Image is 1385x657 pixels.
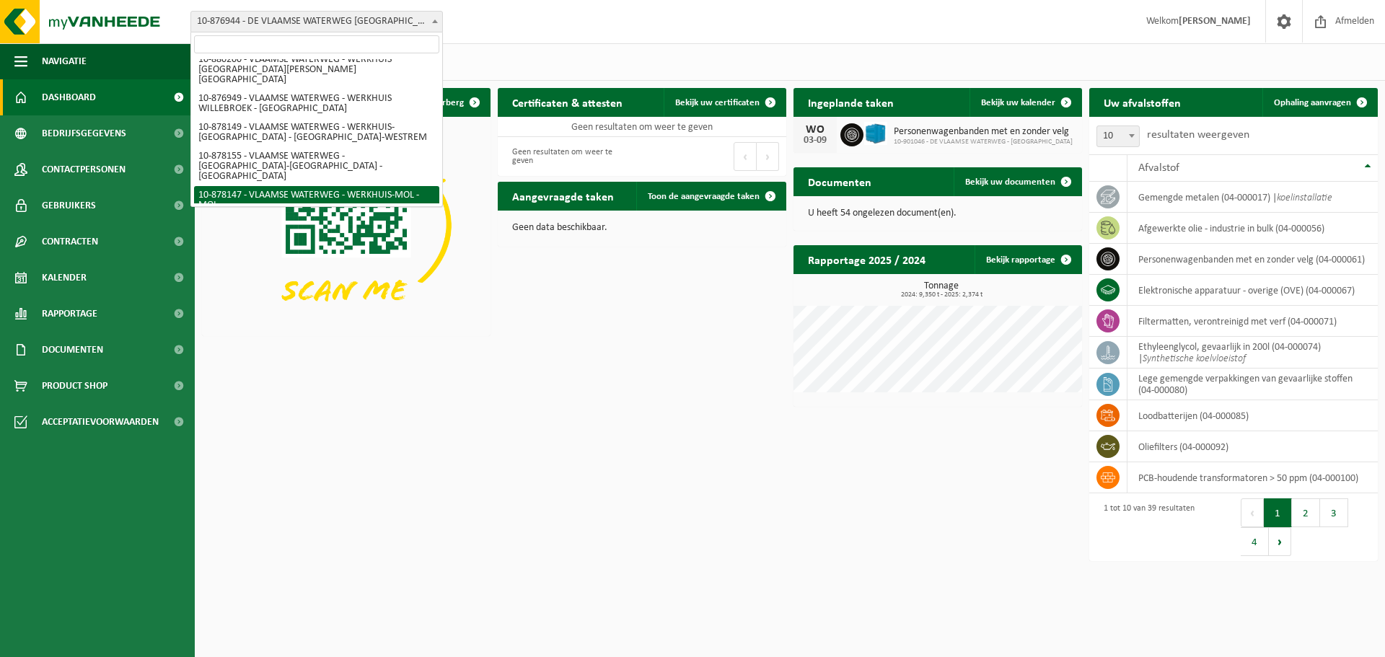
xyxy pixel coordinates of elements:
div: 1 tot 10 van 39 resultaten [1096,497,1195,557]
a: Bekijk uw documenten [954,167,1081,196]
i: koelinstallatie [1277,193,1332,203]
span: Dashboard [42,79,96,115]
img: PB-TC-14000-C2 [863,121,888,146]
td: afgewerkte olie - industrie in bulk (04-000056) [1127,213,1378,244]
td: ethyleenglycol, gevaarlijk in 200l (04-000074) | [1127,337,1378,369]
span: Navigatie [42,43,87,79]
span: 10-876944 - DE VLAAMSE WATERWEG NV - HASSELT [191,12,442,32]
li: 10-876949 - VLAAMSE WATERWEG - WERKHUIS WILLEBROEK - [GEOGRAPHIC_DATA] [194,89,439,118]
button: Previous [734,142,757,171]
td: elektronische apparatuur - overige (OVE) (04-000067) [1127,275,1378,306]
span: Gebruikers [42,188,96,224]
span: Afvalstof [1138,162,1179,174]
li: 10-878155 - VLAAMSE WATERWEG - [GEOGRAPHIC_DATA]-[GEOGRAPHIC_DATA] - [GEOGRAPHIC_DATA] [194,147,439,186]
i: Synthetische koelvloeistof [1143,353,1246,364]
span: 10 [1096,125,1140,147]
span: Bekijk uw kalender [981,98,1055,107]
td: personenwagenbanden met en zonder velg (04-000061) [1127,244,1378,275]
span: Contracten [42,224,98,260]
span: Rapportage [42,296,97,332]
span: 10 [1097,126,1139,146]
button: Verberg [421,88,489,117]
p: Geen data beschikbaar. [512,223,772,233]
td: Geen resultaten om weer te geven [498,117,786,137]
td: loodbatterijen (04-000085) [1127,400,1378,431]
img: Download de VHEPlus App [202,117,491,333]
span: Documenten [42,332,103,368]
a: Bekijk uw certificaten [664,88,785,117]
a: Bekijk uw kalender [969,88,1081,117]
h2: Documenten [793,167,886,195]
h2: Uw afvalstoffen [1089,88,1195,116]
td: PCB-houdende transformatoren > 50 ppm (04-000100) [1127,462,1378,493]
li: 10-878147 - VLAAMSE WATERWEG - WERKHUIS-MOL - MOL [194,186,439,215]
span: Product Shop [42,368,107,404]
a: Ophaling aanvragen [1262,88,1376,117]
td: gemengde metalen (04-000017) | [1127,182,1378,213]
h2: Rapportage 2025 / 2024 [793,245,940,273]
h2: Certificaten & attesten [498,88,637,116]
span: Bekijk uw certificaten [675,98,760,107]
li: 10-878149 - VLAAMSE WATERWEG - WERKHUIS-[GEOGRAPHIC_DATA] - [GEOGRAPHIC_DATA]-WESTREM [194,118,439,147]
span: Kalender [42,260,87,296]
button: Previous [1241,498,1264,527]
td: oliefilters (04-000092) [1127,431,1378,462]
button: 3 [1320,498,1348,527]
button: 2 [1292,498,1320,527]
button: Next [757,142,779,171]
span: Contactpersonen [42,151,126,188]
div: WO [801,124,830,136]
span: 10-876944 - DE VLAAMSE WATERWEG NV - HASSELT [190,11,443,32]
span: 10-901046 - DE VLAAMSE WATERWEG - [GEOGRAPHIC_DATA] [894,138,1073,146]
span: Toon de aangevraagde taken [648,192,760,201]
button: 4 [1241,527,1269,556]
td: filtermatten, verontreinigd met verf (04-000071) [1127,306,1378,337]
div: 03-09 [801,136,830,146]
span: Verberg [432,98,464,107]
div: Geen resultaten om weer te geven [505,141,635,172]
span: Ophaling aanvragen [1274,98,1351,107]
span: Personenwagenbanden met en zonder velg [894,126,1073,138]
button: 1 [1264,498,1292,527]
button: Next [1269,527,1291,556]
span: 2024: 9,350 t - 2025: 2,374 t [801,291,1082,299]
h2: Aangevraagde taken [498,182,628,210]
td: lege gemengde verpakkingen van gevaarlijke stoffen (04-000080) [1127,369,1378,400]
p: U heeft 54 ongelezen document(en). [808,208,1068,219]
a: Toon de aangevraagde taken [636,182,785,211]
li: 10-880200 - VLAAMSE WATERWEG - WERKHUIS [GEOGRAPHIC_DATA][PERSON_NAME][GEOGRAPHIC_DATA] [194,50,439,89]
span: Bekijk uw documenten [965,177,1055,187]
h2: Ingeplande taken [793,88,908,116]
a: Bekijk rapportage [975,245,1081,274]
strong: [PERSON_NAME] [1179,16,1251,27]
h3: Tonnage [801,281,1082,299]
span: Bedrijfsgegevens [42,115,126,151]
label: resultaten weergeven [1147,129,1249,141]
span: Acceptatievoorwaarden [42,404,159,440]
